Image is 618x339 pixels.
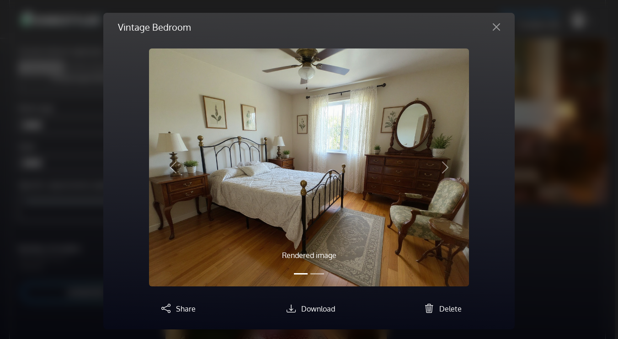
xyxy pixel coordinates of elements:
button: Slide 1 [294,269,308,279]
img: homestyler-20250816-1-autvqr.jpg [149,48,469,286]
span: Delete [439,304,462,313]
button: Slide 2 [310,269,324,279]
p: Rendered image [197,250,421,261]
a: Share [158,304,196,313]
h5: Vintage Bedroom [118,20,191,34]
button: Delete [421,301,462,315]
button: Close [485,20,507,34]
a: Download [283,304,335,313]
span: Share [176,304,196,313]
span: Download [301,304,335,313]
